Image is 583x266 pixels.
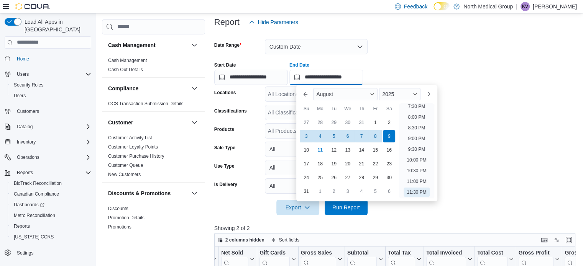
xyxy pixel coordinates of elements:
[477,249,507,256] div: Total Cost
[14,234,54,240] span: [US_STATE] CCRS
[11,80,91,90] span: Security Roles
[328,116,340,129] div: day-29
[328,171,340,184] div: day-26
[314,185,326,197] div: day-1
[8,232,94,242] button: [US_STATE] CCRS
[108,144,158,150] a: Customer Loyalty Points
[300,103,312,115] div: Su
[355,103,368,115] div: Th
[342,185,354,197] div: day-3
[383,185,395,197] div: day-6
[382,91,394,97] span: 2025
[108,58,147,63] a: Cash Management
[215,235,268,245] button: 2 columns hidden
[300,158,312,170] div: day-17
[522,2,528,11] span: KV
[342,144,354,156] div: day-13
[404,3,427,10] span: Feedback
[388,249,415,256] div: Total Tax
[434,10,434,11] span: Dark Mode
[17,250,33,256] span: Settings
[11,189,91,199] span: Canadian Compliance
[14,122,36,131] button: Catalog
[405,113,429,122] li: 8:00 PM
[14,93,26,99] span: Users
[21,18,91,33] span: Load All Apps in [GEOGRAPHIC_DATA]
[552,235,561,245] button: Display options
[342,103,354,115] div: We
[399,103,434,198] ul: Time
[225,237,264,243] span: 2 columns hidden
[108,119,133,126] h3: Customer
[516,2,517,11] p: |
[214,126,234,132] label: Products
[108,153,164,159] span: Customer Purchase History
[301,249,336,256] div: Gross Sales
[268,235,302,245] button: Sort fields
[14,153,91,162] span: Operations
[11,211,58,220] a: Metrc Reconciliation
[221,249,248,256] div: Net Sold
[258,18,298,26] span: Hide Parameters
[300,171,312,184] div: day-24
[342,130,354,142] div: day-6
[108,189,188,197] button: Discounts & Promotions
[214,163,234,169] label: Use Type
[300,130,312,142] div: day-3
[369,116,381,129] div: day-1
[289,62,309,68] label: End Date
[17,108,39,114] span: Customers
[14,191,59,197] span: Canadian Compliance
[369,130,381,142] div: day-8
[108,41,156,49] h3: Cash Management
[355,130,368,142] div: day-7
[190,41,199,50] button: Cash Management
[314,130,326,142] div: day-4
[8,178,94,189] button: BioTrack Reconciliation
[383,158,395,170] div: day-23
[328,158,340,170] div: day-19
[11,91,29,100] a: Users
[259,249,290,256] div: Gift Cards
[17,124,33,130] span: Catalog
[369,171,381,184] div: day-29
[355,144,368,156] div: day-14
[14,54,91,64] span: Home
[8,221,94,232] button: Reports
[383,144,395,156] div: day-16
[300,185,312,197] div: day-31
[11,200,91,209] span: Dashboards
[533,2,577,11] p: [PERSON_NAME]
[369,103,381,115] div: Fr
[14,70,91,79] span: Users
[521,2,530,11] div: Kelsey Volner
[314,103,326,115] div: Mo
[14,54,32,64] a: Home
[214,224,579,232] p: Showing 2 of 2
[108,215,145,220] a: Promotion Details
[422,88,434,100] button: Next month
[383,171,395,184] div: day-30
[325,200,368,215] button: Run Report
[17,170,33,176] span: Reports
[14,106,91,116] span: Customers
[404,166,429,175] li: 10:30 PM
[369,158,381,170] div: day-22
[2,152,94,163] button: Operations
[299,88,312,100] button: Previous Month
[11,222,91,231] span: Reports
[214,62,236,68] label: Start Date
[14,137,39,147] button: Inventory
[2,69,94,80] button: Users
[518,249,553,256] div: Gross Profit
[405,134,429,143] li: 9:00 PM
[404,155,429,165] li: 10:00 PM
[14,168,36,177] button: Reports
[405,123,429,132] li: 8:30 PM
[8,210,94,221] button: Metrc Reconciliation
[342,158,354,170] div: day-20
[108,67,143,72] a: Cash Out Details
[14,223,30,229] span: Reports
[300,144,312,156] div: day-10
[214,18,240,27] h3: Report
